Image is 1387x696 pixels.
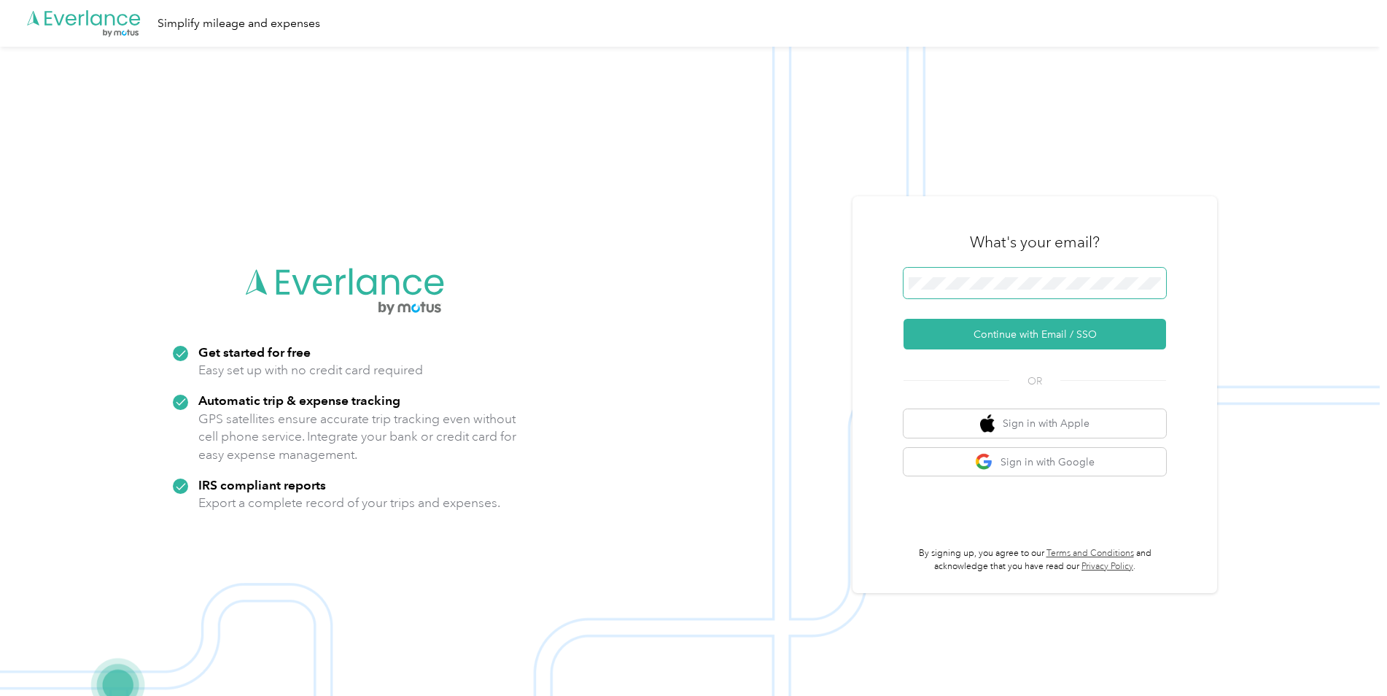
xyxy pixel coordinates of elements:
[970,232,1100,252] h3: What's your email?
[198,361,423,379] p: Easy set up with no credit card required
[1009,374,1060,389] span: OR
[198,477,326,492] strong: IRS compliant reports
[1081,561,1133,572] a: Privacy Policy
[904,448,1166,476] button: google logoSign in with Google
[975,453,993,471] img: google logo
[198,410,517,464] p: GPS satellites ensure accurate trip tracking even without cell phone service. Integrate your bank...
[158,15,320,33] div: Simplify mileage and expenses
[198,494,500,512] p: Export a complete record of your trips and expenses.
[198,393,400,408] strong: Automatic trip & expense tracking
[980,414,995,433] img: apple logo
[1046,548,1134,559] a: Terms and Conditions
[198,344,311,360] strong: Get started for free
[904,409,1166,438] button: apple logoSign in with Apple
[904,319,1166,349] button: Continue with Email / SSO
[904,547,1166,573] p: By signing up, you agree to our and acknowledge that you have read our .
